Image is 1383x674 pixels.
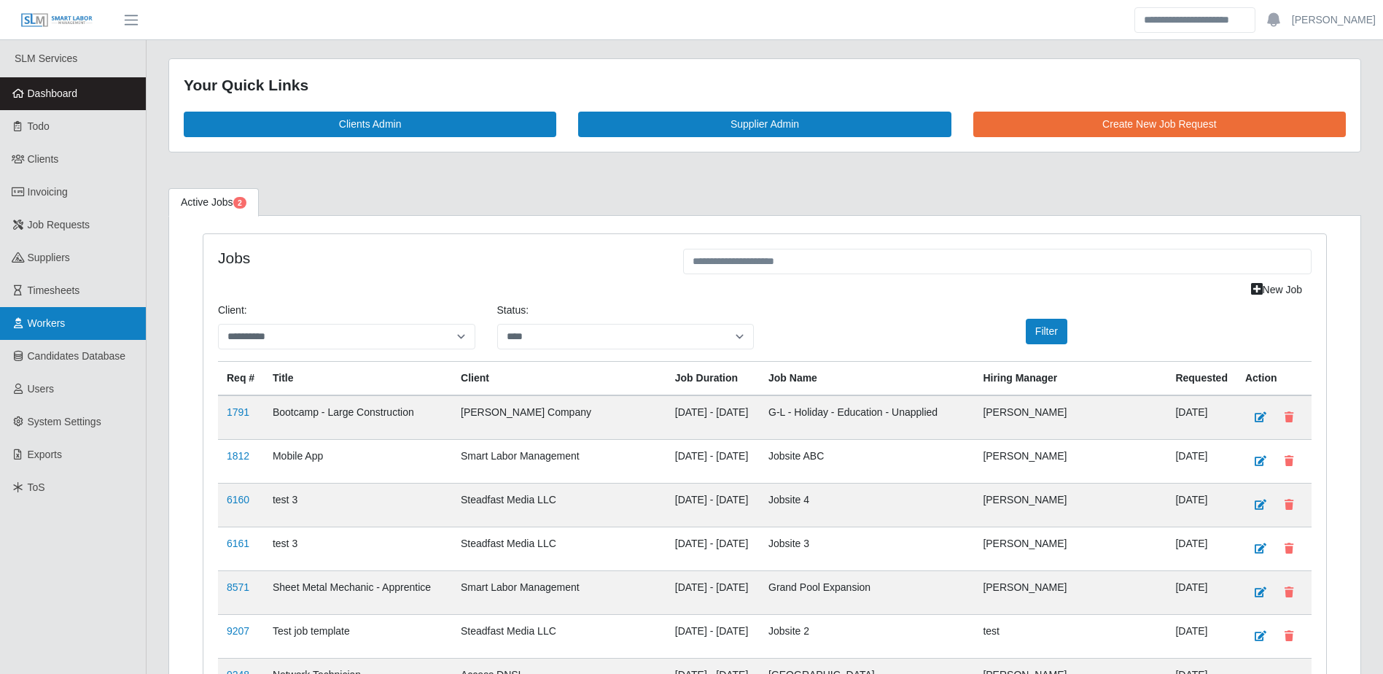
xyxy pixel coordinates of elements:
td: Jobsite 2 [760,614,974,658]
th: Requested [1166,361,1236,395]
td: [DATE] [1166,483,1236,527]
span: SLM Services [15,53,77,64]
label: Status: [497,303,529,318]
a: 1791 [227,406,249,418]
span: Invoicing [28,186,68,198]
th: Job Duration [666,361,760,395]
th: Job Name [760,361,974,395]
td: [DATE] [1166,614,1236,658]
th: Client [452,361,666,395]
a: 1812 [227,450,249,462]
td: [PERSON_NAME] [974,527,1166,570]
td: Smart Labor Management [452,570,666,614]
td: [PERSON_NAME] [974,439,1166,483]
td: [PERSON_NAME] [974,395,1166,440]
td: [DATE] [1166,439,1236,483]
span: Suppliers [28,252,70,263]
span: Pending Jobs [233,197,246,209]
input: Search [1134,7,1255,33]
th: Action [1236,361,1312,395]
td: [DATE] - [DATE] [666,439,760,483]
td: Mobile App [264,439,452,483]
img: SLM Logo [20,12,93,28]
button: Filter [1026,319,1067,344]
span: Timesheets [28,284,80,296]
th: Hiring Manager [974,361,1166,395]
td: Jobsite 3 [760,527,974,570]
a: Clients Admin [184,112,556,137]
td: [PERSON_NAME] [974,570,1166,614]
div: Your Quick Links [184,74,1346,97]
a: 6160 [227,494,249,505]
td: [DATE] - [DATE] [666,570,760,614]
span: Workers [28,317,66,329]
span: Dashboard [28,88,78,99]
td: Sheet Metal Mechanic - Apprentice [264,570,452,614]
span: Clients [28,153,59,165]
span: Candidates Database [28,350,126,362]
td: Bootcamp - Large Construction [264,395,452,440]
td: Jobsite 4 [760,483,974,527]
a: [PERSON_NAME] [1292,12,1376,28]
th: Req # [218,361,264,395]
a: New Job [1242,277,1312,303]
span: ToS [28,481,45,493]
td: [DATE] - [DATE] [666,614,760,658]
span: Job Requests [28,219,90,231]
td: [DATE] - [DATE] [666,527,760,570]
td: Jobsite ABC [760,439,974,483]
a: Active Jobs [168,188,259,217]
span: Todo [28,120,50,132]
td: Steadfast Media LLC [452,614,666,658]
td: Steadfast Media LLC [452,483,666,527]
a: 8571 [227,581,249,593]
td: Smart Labor Management [452,439,666,483]
td: test 3 [264,483,452,527]
td: Steadfast Media LLC [452,527,666,570]
a: Supplier Admin [578,112,951,137]
td: test [974,614,1166,658]
span: Exports [28,449,62,460]
td: [DATE] [1166,395,1236,440]
td: Grand Pool Expansion [760,570,974,614]
a: Create New Job Request [973,112,1346,137]
td: G-L - Holiday - Education - Unapplied [760,395,974,440]
td: [PERSON_NAME] [974,483,1166,527]
th: Title [264,361,452,395]
a: 9207 [227,625,249,637]
a: 6161 [227,538,249,549]
label: Client: [218,303,247,318]
td: Test job template [264,614,452,658]
td: [DATE] - [DATE] [666,395,760,440]
td: [DATE] [1166,527,1236,570]
span: System Settings [28,416,101,427]
span: Users [28,383,55,395]
h4: Jobs [218,249,661,267]
td: [PERSON_NAME] Company [452,395,666,440]
td: [DATE] [1166,570,1236,614]
td: [DATE] - [DATE] [666,483,760,527]
td: test 3 [264,527,452,570]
